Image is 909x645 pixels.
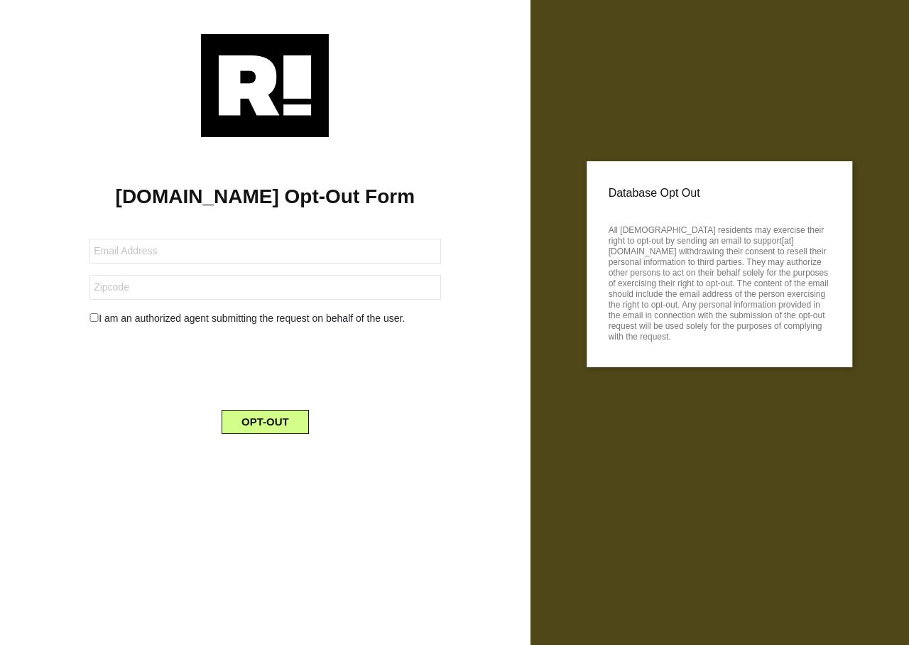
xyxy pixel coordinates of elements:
[609,221,831,342] p: All [DEMOGRAPHIC_DATA] residents may exercise their right to opt-out by sending an email to suppo...
[222,410,309,434] button: OPT-OUT
[79,311,451,326] div: I am an authorized agent submitting the request on behalf of the user.
[201,34,329,137] img: Retention.com
[157,337,373,393] iframe: reCAPTCHA
[89,275,440,300] input: Zipcode
[609,183,831,204] p: Database Opt Out
[21,185,509,209] h1: [DOMAIN_NAME] Opt-Out Form
[89,239,440,264] input: Email Address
